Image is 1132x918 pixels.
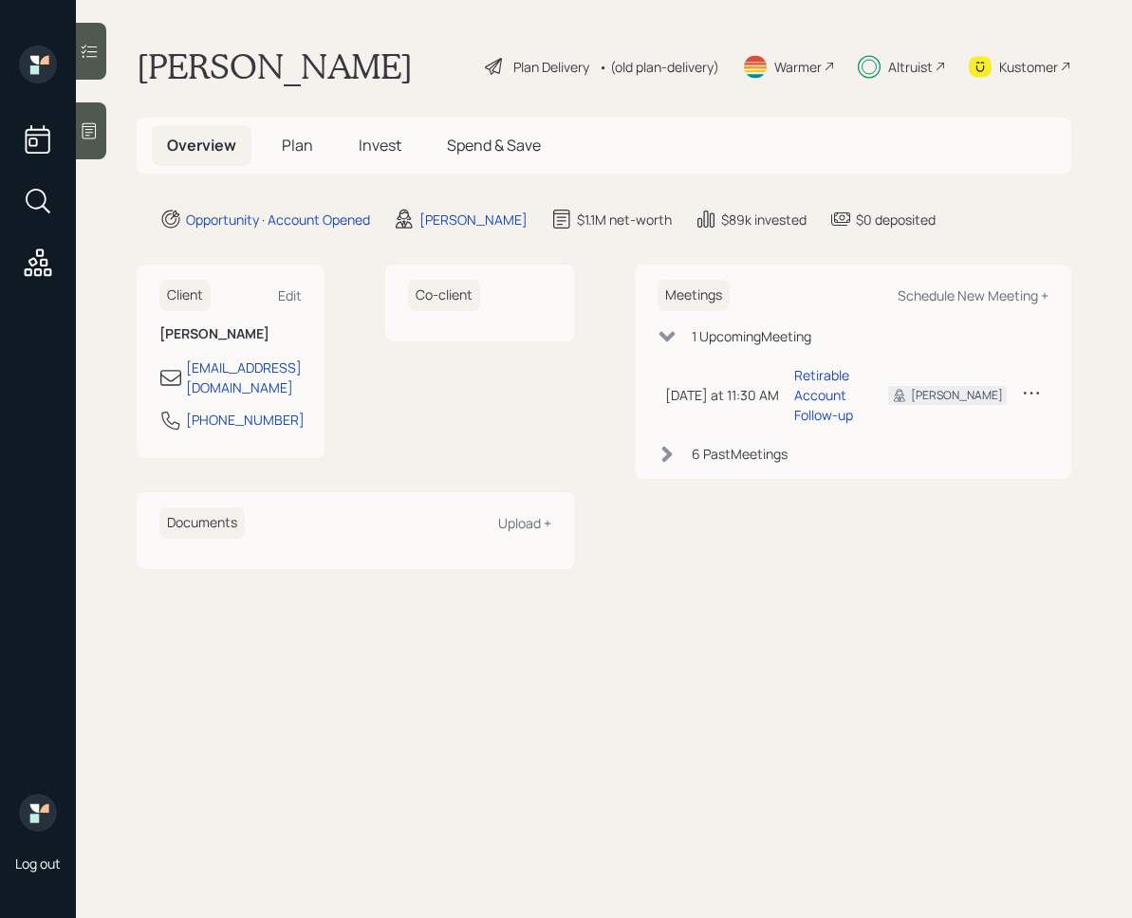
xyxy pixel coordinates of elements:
div: $1.1M net-worth [577,210,672,229]
h6: [PERSON_NAME] [159,326,302,342]
div: Upload + [498,514,551,532]
span: Overview [167,135,236,156]
div: Schedule New Meeting + [898,286,1048,304]
div: [PERSON_NAME] [911,387,1003,404]
h1: [PERSON_NAME] [137,46,413,87]
div: 6 Past Meeting s [692,444,788,464]
div: Plan Delivery [513,57,589,77]
div: $0 deposited [856,210,936,229]
span: Invest [359,135,401,156]
div: 1 Upcoming Meeting [692,326,811,346]
div: Altruist [888,57,933,77]
h6: Documents [159,507,245,539]
h6: Meetings [658,280,730,311]
div: Retirable Account Follow-up [794,365,859,425]
span: Plan [282,135,313,156]
div: • (old plan-delivery) [599,57,719,77]
div: [EMAIL_ADDRESS][DOMAIN_NAME] [186,358,302,397]
img: retirable_logo.png [19,794,57,832]
h6: Client [159,280,211,311]
div: Kustomer [999,57,1058,77]
span: Spend & Save [447,135,541,156]
div: [DATE] at 11:30 AM [665,385,779,405]
div: $89k invested [721,210,807,229]
h6: Co-client [408,280,480,311]
div: Opportunity · Account Opened [186,210,370,229]
div: Edit [278,286,302,304]
div: [PHONE_NUMBER] [186,410,305,430]
div: Log out [15,854,61,872]
div: [PERSON_NAME] [419,210,528,229]
div: Warmer [774,57,822,77]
